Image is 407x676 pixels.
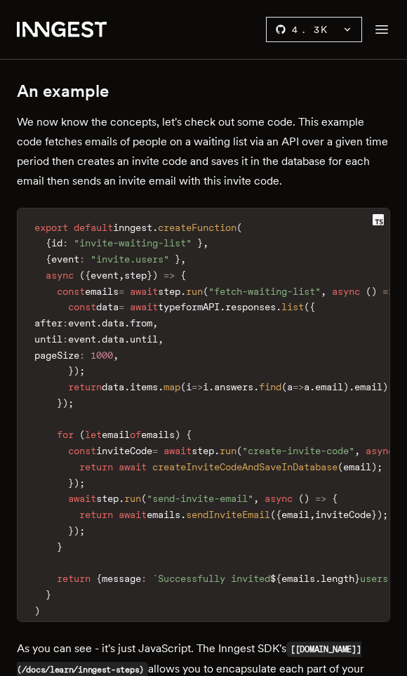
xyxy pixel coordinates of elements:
[91,270,119,281] span: event
[186,381,192,392] span: i
[220,301,225,312] span: .
[287,381,293,392] span: a
[147,509,180,520] span: emails
[96,445,152,456] span: inviteCode
[349,381,354,392] span: .
[113,350,119,361] span: ,
[152,461,338,472] span: createInviteCodeAndSaveInDatabase
[96,573,102,584] span: {
[208,286,321,297] span: "fetch-waiting-list"
[382,509,388,520] span: ;
[152,222,158,233] span: .
[236,222,242,233] span: (
[141,573,147,584] span: :
[124,333,130,345] span: .
[315,381,343,392] span: email
[366,445,394,456] span: async
[158,333,164,345] span: ,
[315,493,326,504] span: =>
[96,317,102,329] span: .
[214,381,253,392] span: answers
[57,541,62,552] span: }
[309,381,315,392] span: .
[281,509,309,520] span: email
[119,493,124,504] span: .
[119,509,147,520] span: await
[79,350,85,361] span: :
[270,573,281,584] span: ${
[276,301,281,312] span: .
[343,461,371,472] span: email
[74,525,79,536] span: )
[304,493,309,504] span: )
[147,270,152,281] span: }
[68,525,74,536] span: }
[354,381,382,392] span: email
[186,429,192,440] span: {
[119,286,124,297] span: =
[74,365,79,376] span: )
[46,253,51,265] span: {
[236,445,242,456] span: (
[62,317,68,329] span: :
[377,461,382,472] span: ;
[124,493,141,504] span: run
[164,381,180,392] span: map
[225,301,276,312] span: responses
[68,397,74,409] span: ;
[315,573,321,584] span: .
[62,397,68,409] span: )
[85,286,119,297] span: emails
[276,509,281,520] span: {
[203,237,208,248] span: ,
[130,317,152,329] span: from
[119,270,124,281] span: ,
[85,270,91,281] span: {
[371,286,377,297] span: )
[102,317,124,329] span: data
[180,253,186,265] span: ,
[371,461,377,472] span: )
[186,286,203,297] span: run
[68,477,74,489] span: }
[119,461,147,472] span: await
[180,381,186,392] span: (
[192,381,203,392] span: =>
[186,509,270,520] span: sendInviteEmail
[62,237,68,248] span: :
[321,573,354,584] span: length
[377,509,382,520] span: )
[130,333,158,345] span: until
[309,509,315,520] span: ,
[242,445,354,456] span: "create-invite-code"
[388,573,394,584] span: `
[152,317,158,329] span: ,
[152,270,158,281] span: )
[96,493,119,504] span: step
[175,429,180,440] span: )
[68,381,102,392] span: return
[79,253,85,265] span: :
[147,493,253,504] span: "send-invite-email"
[102,333,124,345] span: data
[158,222,236,233] span: createFunction
[158,573,270,584] span: Successfully invited
[203,381,208,392] span: i
[332,286,360,297] span: async
[141,429,175,440] span: emails
[343,381,349,392] span: )
[79,270,85,281] span: (
[253,381,259,392] span: .
[68,493,96,504] span: await
[141,493,147,504] span: (
[158,301,220,312] span: typeformAPI
[17,81,390,101] h2: An example
[124,270,147,281] span: step
[57,286,85,297] span: const
[130,429,141,440] span: of
[332,493,338,504] span: {
[62,333,68,345] span: :
[192,445,214,456] span: step
[304,381,309,392] span: a
[180,270,186,281] span: {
